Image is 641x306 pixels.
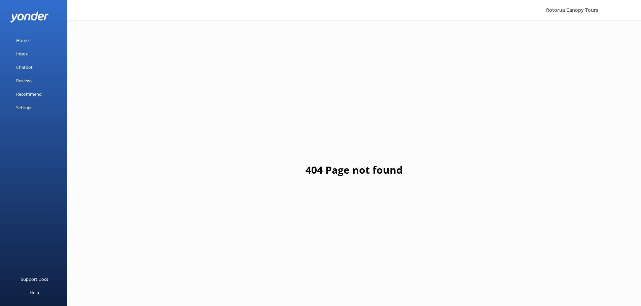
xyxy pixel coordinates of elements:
div: Inbox [16,47,28,60]
div: Home [16,34,29,47]
div: Reviews [16,74,32,87]
div: Support Docs [21,272,48,286]
img: yonder-white-logo.png [10,11,49,23]
h1: 404 Page not found [306,162,403,178]
div: Chatbot [16,60,33,74]
div: Help [30,286,39,299]
div: Settings [16,101,32,114]
div: Recommend [16,87,42,101]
